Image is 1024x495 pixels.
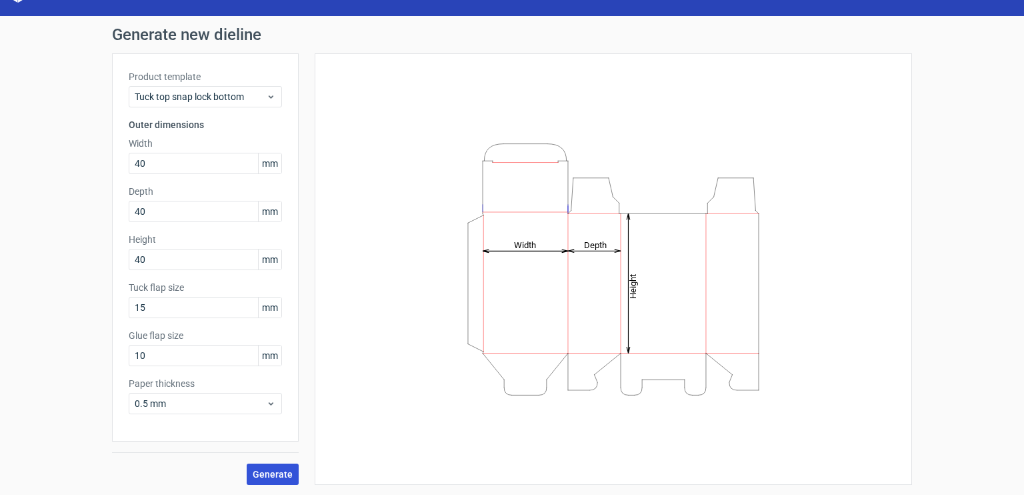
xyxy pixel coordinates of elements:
[129,377,282,390] label: Paper thickness
[258,153,281,173] span: mm
[129,233,282,246] label: Height
[247,464,299,485] button: Generate
[258,298,281,318] span: mm
[112,27,912,43] h1: Generate new dieline
[129,70,282,83] label: Product template
[258,250,281,270] span: mm
[584,239,607,250] tspan: Depth
[129,329,282,342] label: Glue flap size
[135,397,266,410] span: 0.5 mm
[129,118,282,131] h3: Outer dimensions
[135,90,266,103] span: Tuck top snap lock bottom
[129,185,282,198] label: Depth
[258,346,281,366] span: mm
[258,201,281,221] span: mm
[253,470,293,479] span: Generate
[514,239,536,250] tspan: Width
[628,274,638,298] tspan: Height
[129,137,282,150] label: Width
[129,281,282,294] label: Tuck flap size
